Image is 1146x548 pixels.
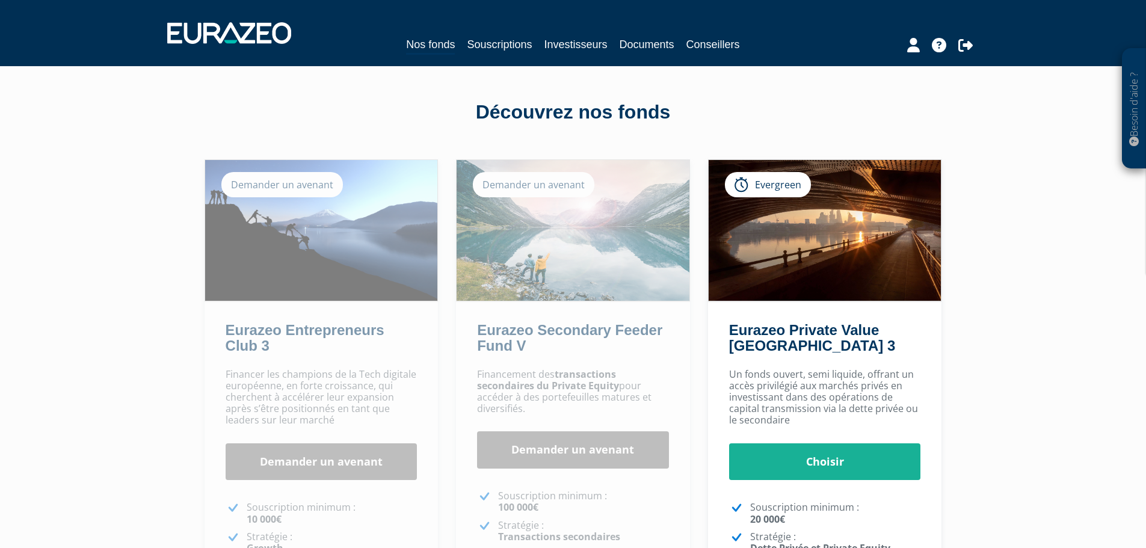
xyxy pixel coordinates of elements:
a: Conseillers [686,36,740,53]
a: Eurazeo Entrepreneurs Club 3 [226,322,384,354]
a: Eurazeo Secondary Feeder Fund V [477,322,662,354]
a: Nos fonds [406,36,455,55]
a: Documents [620,36,674,53]
a: Demander un avenant [477,431,669,469]
strong: transactions secondaires du Private Equity [477,368,619,392]
strong: Transactions secondaires [498,530,620,543]
a: Investisseurs [544,36,607,53]
strong: 20 000€ [750,513,785,526]
p: Besoin d'aide ? [1127,55,1141,163]
a: Demander un avenant [226,443,417,481]
p: Souscription minimum : [498,490,669,513]
strong: 10 000€ [247,513,282,526]
div: Demander un avenant [473,172,594,197]
div: Découvrez nos fonds [230,99,916,126]
img: Eurazeo Secondary Feeder Fund V [457,160,689,301]
div: Demander un avenant [221,172,343,197]
p: Financement des pour accéder à des portefeuilles matures et diversifiés. [477,369,669,415]
p: Souscription minimum : [247,502,417,525]
a: Souscriptions [467,36,532,53]
a: Eurazeo Private Value [GEOGRAPHIC_DATA] 3 [729,322,895,354]
img: 1732889491-logotype_eurazeo_blanc_rvb.png [167,22,291,44]
p: Stratégie : [498,520,669,543]
a: Choisir [729,443,921,481]
p: Souscription minimum : [750,502,921,525]
strong: 100 000€ [498,500,538,514]
p: Un fonds ouvert, semi liquide, offrant un accès privilégié aux marchés privés en investissant dan... [729,369,921,426]
img: Eurazeo Private Value Europe 3 [709,160,941,301]
div: Evergreen [725,172,811,197]
p: Financer les champions de la Tech digitale européenne, en forte croissance, qui cherchent à accél... [226,369,417,426]
img: Eurazeo Entrepreneurs Club 3 [205,160,438,301]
